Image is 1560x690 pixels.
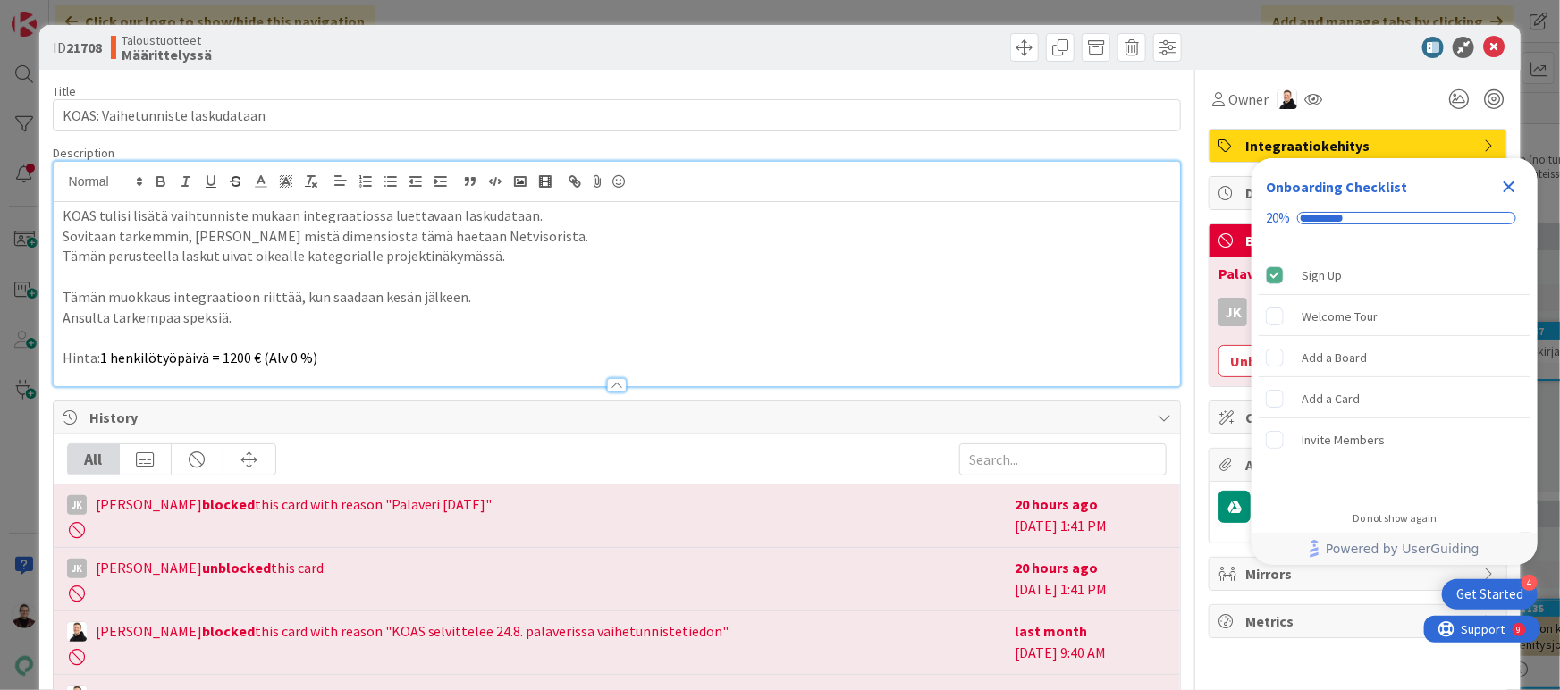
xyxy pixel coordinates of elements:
span: Powered by UserGuiding [1326,538,1480,560]
div: Onboarding Checklist [1266,176,1407,198]
span: Support [38,3,81,24]
p: KOAS tulisi lisätä vaihtunniste mukaan integraatiossa luettavaan laskudataan. [63,206,1172,226]
span: Attachments [1245,454,1474,475]
b: blocked [202,622,255,640]
div: Welcome Tour is incomplete. [1259,297,1530,336]
div: JK [67,559,87,578]
div: Invite Members [1302,429,1385,450]
div: Close Checklist [1495,172,1523,201]
p: Tämän muokkaus integraatioon riittää, kun saadaan kesän jälkeen. [63,287,1172,307]
div: All [68,444,120,475]
div: [DATE] 9:40 AM [1015,620,1167,665]
div: 9 [93,7,97,21]
div: Checklist items [1252,248,1538,500]
b: 21708 [66,38,102,56]
div: 20% [1266,210,1290,226]
div: 4 [1522,575,1538,591]
span: Owner [1228,88,1269,110]
div: [DATE] 1:41 PM [1015,557,1167,602]
label: Title [53,83,76,99]
div: Open Get Started checklist, remaining modules: 4 [1442,579,1538,610]
span: ID [53,37,102,58]
b: Määrittelyssä [122,47,212,62]
span: Taloustuotteet [122,33,212,47]
div: JK [1218,298,1247,326]
div: Do not show again [1353,511,1437,526]
b: 20 hours ago [1015,559,1098,576]
div: Checklist progress: 20% [1266,210,1523,226]
div: Sign Up [1302,265,1342,286]
b: blocked [202,495,255,513]
span: Mirrors [1245,563,1474,585]
div: Footer [1252,533,1538,565]
div: Get Started [1456,585,1523,603]
b: last month [1015,622,1087,640]
span: History [89,407,1149,428]
p: Sovitaan tarkemmin, [PERSON_NAME] mistä dimensiosta tämä haetaan Netvisorista. [63,226,1172,247]
input: type card name here... [53,99,1182,131]
img: AN [1278,89,1297,109]
p: Tämän perusteella laskut uivat oikealle kategorialle projektinäkymässä. [63,246,1172,266]
div: Add a Board is incomplete. [1259,338,1530,377]
span: Description [53,145,114,161]
img: AN [67,622,87,642]
div: Checklist Container [1252,158,1538,565]
div: Sign Up is complete. [1259,256,1530,295]
div: Add a Card [1302,388,1360,409]
div: Invite Members is incomplete. [1259,420,1530,459]
span: 1 henkilötyöpäivä = 1200 € (Alv 0 %) [100,349,317,366]
div: Palaveri [DATE] [1218,266,1497,281]
div: [DATE] 1:41 PM [1015,493,1167,538]
span: Block [1245,230,1474,251]
a: Powered by UserGuiding [1261,533,1529,565]
span: Integraatiokehitys [1245,135,1474,156]
span: Metrics [1245,610,1474,632]
input: Search... [959,443,1167,475]
div: JK [67,495,87,515]
span: [PERSON_NAME] this card with reason "KOAS selvittelee 24.8. palaverissa vaihetunnistetiedon" [96,620,729,642]
b: 20 hours ago [1015,495,1098,513]
p: Ansulta tarkempaa speksiä. [63,307,1172,328]
div: Add a Board [1302,347,1367,368]
b: unblocked [202,559,271,576]
div: Add a Card is incomplete. [1259,379,1530,418]
span: [PERSON_NAME] this card with reason "Palaveri [DATE]" [96,493,493,515]
p: Hinta: [63,348,1172,368]
span: Custom Fields [1245,407,1474,428]
span: Dates [1245,182,1474,204]
button: Unblock [1218,345,1296,377]
span: [PERSON_NAME] this card [96,557,324,578]
div: Welcome Tour [1302,306,1378,327]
